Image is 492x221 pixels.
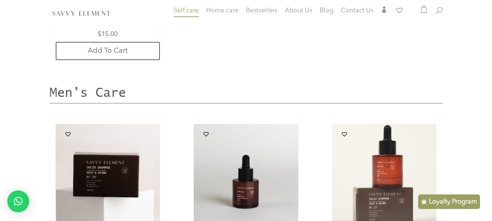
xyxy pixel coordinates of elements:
a: Blog [320,8,334,15]
span: Self care [174,7,199,14]
a: Contact Us [341,8,374,15]
a: About Us [285,8,312,15]
a: Add to cart: “Spring Pouch” [56,42,160,60]
span: About Us [285,7,312,14]
span: Contact Us [341,7,374,14]
span: $ [98,31,101,38]
p: Loyalty Program [429,197,477,206]
h2: Men’s Care [50,85,443,103]
a:  [381,6,387,15]
span: Home care [206,7,239,14]
img: SavvyElement [51,9,111,17]
span:  [381,6,387,13]
a: Home care [206,8,239,23]
a: Self care [174,8,199,23]
bdi: 15.00 [98,31,118,38]
span: Bestsellers [246,7,278,14]
span: Blog [320,7,334,14]
a: Bestsellers [246,8,278,15]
